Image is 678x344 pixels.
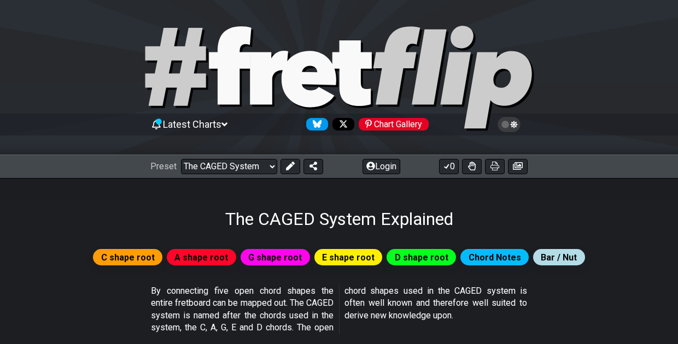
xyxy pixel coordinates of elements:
button: 0 [439,159,459,174]
a: #fretflip at Pinterest [354,118,429,131]
span: Bar / Nut [541,250,577,265]
span: Latest Charts [163,118,221,130]
button: Print [485,159,505,174]
a: Follow #fretflip at X [328,118,354,131]
button: Edit Preset [280,159,300,174]
span: D shape root [395,250,448,265]
span: E shape root [322,250,375,265]
span: A shape root [174,250,228,265]
button: Share Preset [303,159,323,174]
span: Preset [150,161,177,171]
div: Chart Gallery [359,118,429,131]
span: Chord Notes [469,250,521,265]
a: Follow #fretflip at Bluesky [302,118,328,131]
h1: The CAGED System Explained [225,209,453,229]
p: By connecting five open chord shapes the entire fretboard can be mapped out. The CAGED system is ... [151,285,527,334]
select: Preset [181,159,277,174]
span: C shape root [101,250,155,265]
button: Login [363,159,400,174]
button: Toggle Dexterity for all fretkits [462,159,482,174]
span: G shape root [248,250,302,265]
button: Create image [508,159,528,174]
span: Toggle light / dark theme [503,120,516,129]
